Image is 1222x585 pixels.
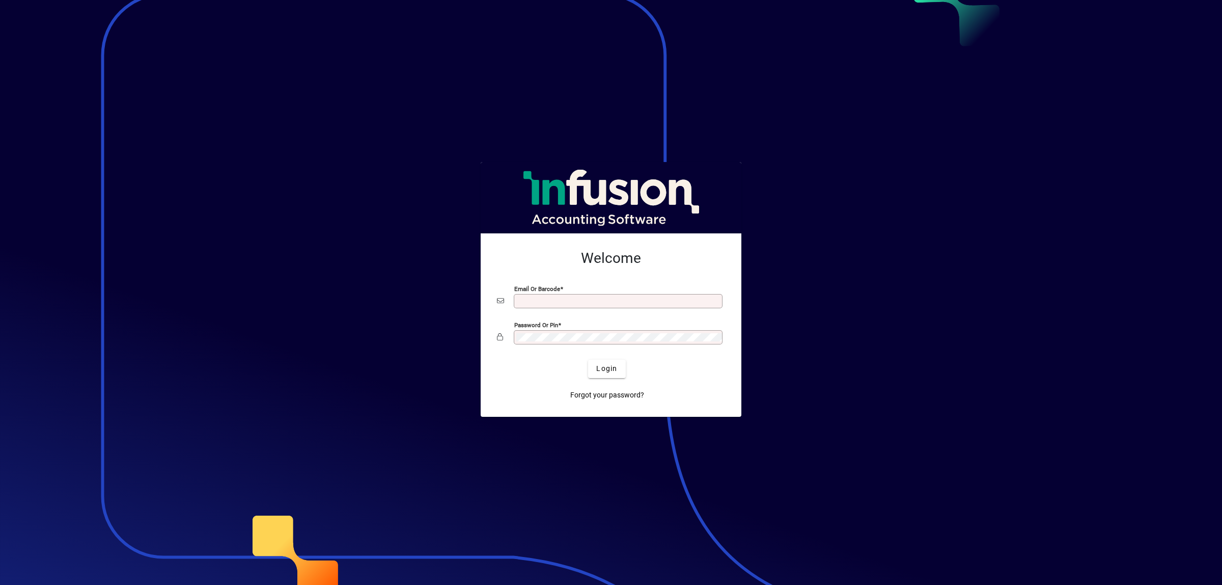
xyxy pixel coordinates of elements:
mat-label: Password or Pin [514,321,558,328]
button: Login [588,360,625,378]
h2: Welcome [497,250,725,267]
span: Forgot your password? [570,390,644,401]
a: Forgot your password? [566,386,648,405]
mat-label: Email or Barcode [514,285,560,292]
span: Login [596,363,617,374]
